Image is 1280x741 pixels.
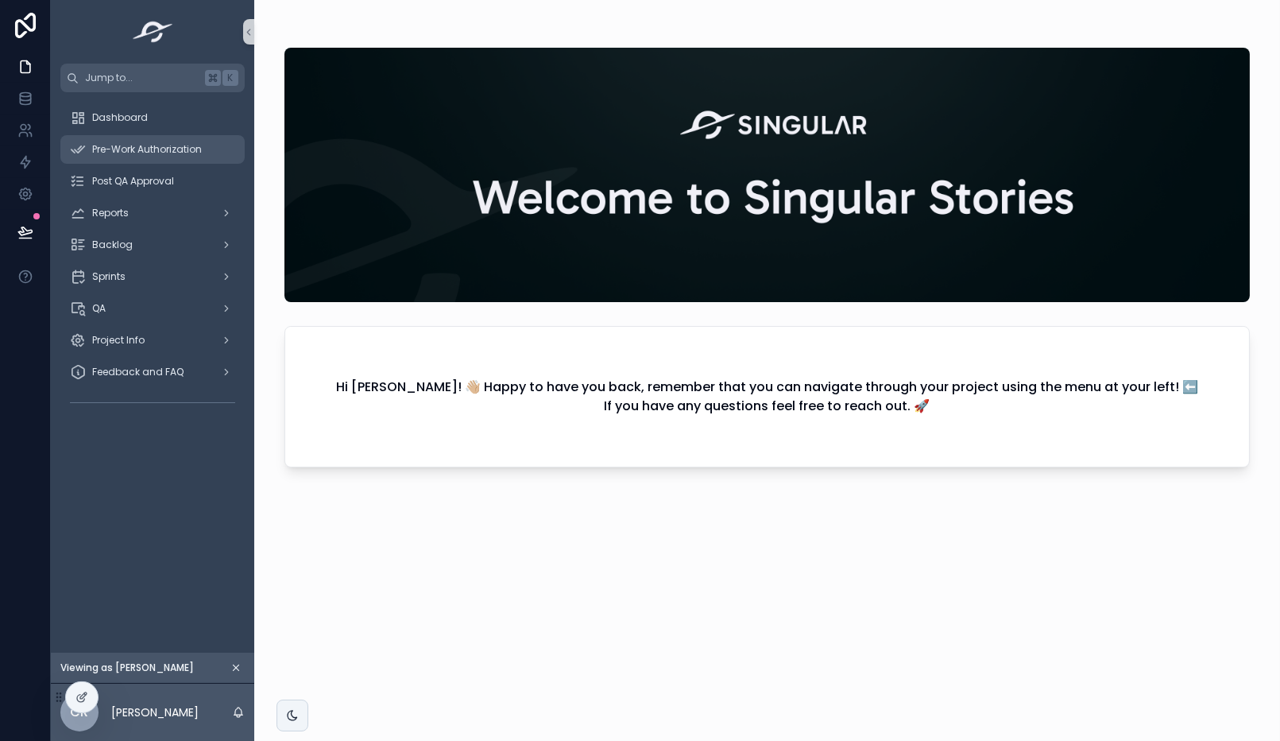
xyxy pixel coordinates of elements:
span: Project Info [92,334,145,347]
span: Reports [92,207,129,219]
a: Sprints [60,262,245,291]
span: Backlog [92,239,133,251]
button: Jump to...K [60,64,245,92]
span: Jump to... [85,72,199,84]
a: Dashboard [60,103,245,132]
a: Feedback and FAQ [60,358,245,386]
span: Dashboard [92,111,148,124]
a: Reports [60,199,245,227]
a: Pre-Work Authorization [60,135,245,164]
h2: Hi [PERSON_NAME]! 👋🏼 Happy to have you back, remember that you can navigate through your project ... [336,378,1198,416]
span: Feedback and FAQ [92,366,184,378]
iframe: Spotlight [2,76,30,105]
span: Viewing as [PERSON_NAME] [60,661,194,674]
span: K [224,72,237,84]
img: App logo [128,19,178,45]
span: Sprints [92,270,126,283]
p: [PERSON_NAME] [111,704,199,720]
span: Pre-Work Authorization [92,143,202,156]
a: QA [60,294,245,323]
span: Post QA Approval [92,175,174,188]
a: Project Info [60,326,245,355]
a: Backlog [60,231,245,259]
a: Post QA Approval [60,167,245,196]
span: QA [92,302,106,315]
div: scrollable content [51,92,254,436]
